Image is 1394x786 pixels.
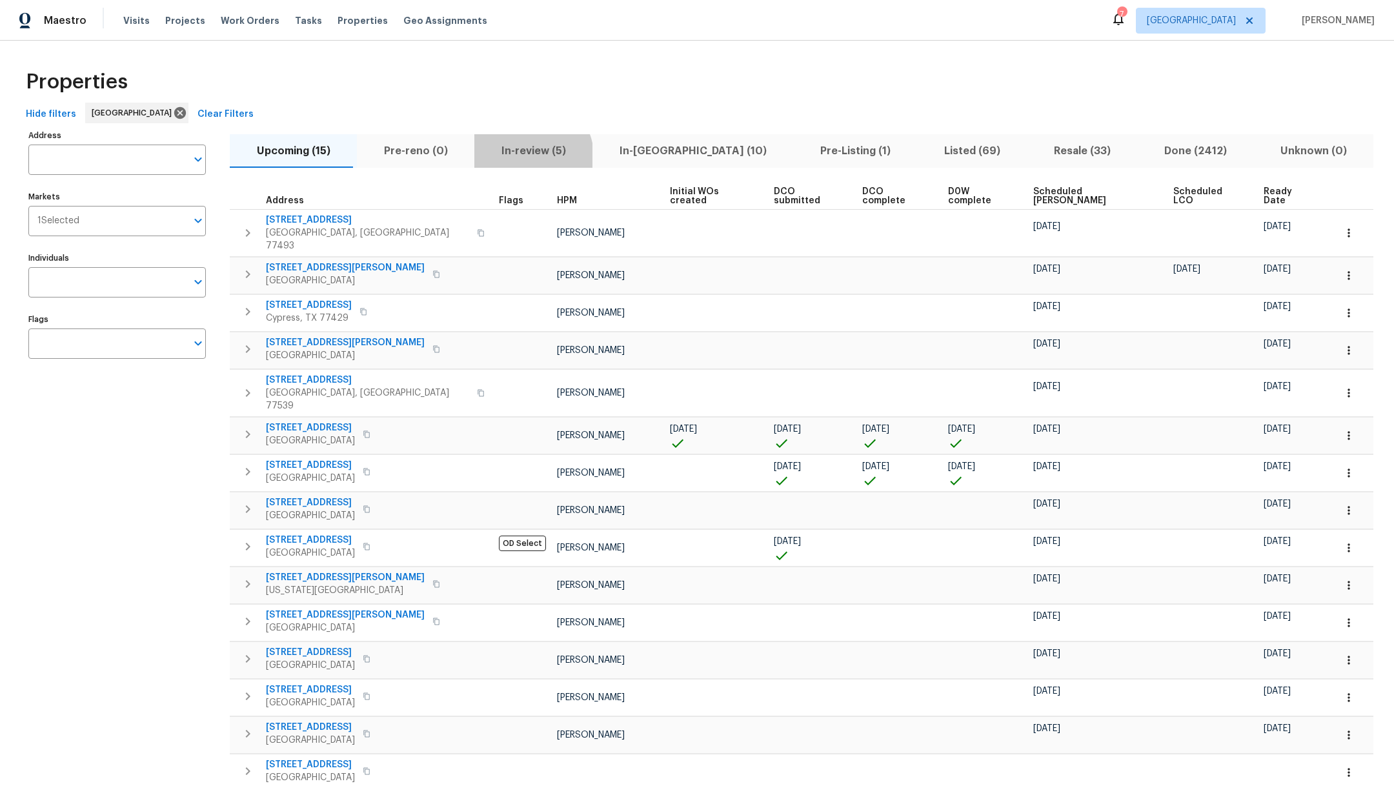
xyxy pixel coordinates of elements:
[557,431,625,440] span: [PERSON_NAME]
[266,496,355,509] span: [STREET_ADDRESS]
[266,609,425,621] span: [STREET_ADDRESS][PERSON_NAME]
[266,721,355,734] span: [STREET_ADDRESS]
[948,187,1012,205] span: D0W complete
[197,106,254,123] span: Clear Filters
[266,472,355,485] span: [GEOGRAPHIC_DATA]
[1033,302,1060,311] span: [DATE]
[1264,687,1291,696] span: [DATE]
[189,150,207,168] button: Open
[1264,425,1291,434] span: [DATE]
[21,103,81,126] button: Hide filters
[1261,142,1366,160] span: Unknown (0)
[557,196,577,205] span: HPM
[1264,222,1291,231] span: [DATE]
[266,261,425,274] span: [STREET_ADDRESS][PERSON_NAME]
[192,103,259,126] button: Clear Filters
[1297,14,1375,27] span: [PERSON_NAME]
[1033,612,1060,621] span: [DATE]
[1147,14,1236,27] span: [GEOGRAPHIC_DATA]
[1033,574,1060,583] span: [DATE]
[1264,339,1291,348] span: [DATE]
[266,547,355,559] span: [GEOGRAPHIC_DATA]
[862,425,889,434] span: [DATE]
[44,14,86,27] span: Maestro
[266,214,469,227] span: [STREET_ADDRESS]
[266,274,425,287] span: [GEOGRAPHIC_DATA]
[557,618,625,627] span: [PERSON_NAME]
[557,469,625,478] span: [PERSON_NAME]
[670,187,751,205] span: Initial WOs created
[403,14,487,27] span: Geo Assignments
[1033,649,1060,658] span: [DATE]
[557,581,625,590] span: [PERSON_NAME]
[557,543,625,552] span: [PERSON_NAME]
[1264,537,1291,546] span: [DATE]
[28,254,206,262] label: Individuals
[266,509,355,522] span: [GEOGRAPHIC_DATA]
[774,187,841,205] span: DCO submitted
[123,14,150,27] span: Visits
[1264,187,1313,205] span: Ready Date
[266,434,355,447] span: [GEOGRAPHIC_DATA]
[266,621,425,634] span: [GEOGRAPHIC_DATA]
[600,142,785,160] span: In-[GEOGRAPHIC_DATA] (10)
[774,425,801,434] span: [DATE]
[37,216,79,227] span: 1 Selected
[26,106,76,123] span: Hide filters
[92,106,177,119] span: [GEOGRAPHIC_DATA]
[28,193,206,201] label: Markets
[26,76,128,88] span: Properties
[557,693,625,702] span: [PERSON_NAME]
[266,534,355,547] span: [STREET_ADDRESS]
[1033,462,1060,471] span: [DATE]
[1033,265,1060,274] span: [DATE]
[1264,382,1291,391] span: [DATE]
[1264,265,1291,274] span: [DATE]
[1033,339,1060,348] span: [DATE]
[266,387,469,412] span: [GEOGRAPHIC_DATA], [GEOGRAPHIC_DATA] 77539
[925,142,1019,160] span: Listed (69)
[557,506,625,515] span: [PERSON_NAME]
[1033,382,1060,391] span: [DATE]
[1173,265,1200,274] span: [DATE]
[557,308,625,317] span: [PERSON_NAME]
[85,103,188,123] div: [GEOGRAPHIC_DATA]
[266,459,355,472] span: [STREET_ADDRESS]
[266,646,355,659] span: [STREET_ADDRESS]
[266,312,352,325] span: Cypress, TX 77429
[237,142,349,160] span: Upcoming (15)
[266,734,355,747] span: [GEOGRAPHIC_DATA]
[557,656,625,665] span: [PERSON_NAME]
[948,425,975,434] span: [DATE]
[862,462,889,471] span: [DATE]
[1033,222,1060,231] span: [DATE]
[1033,724,1060,733] span: [DATE]
[266,584,425,597] span: [US_STATE][GEOGRAPHIC_DATA]
[557,271,625,280] span: [PERSON_NAME]
[557,346,625,355] span: [PERSON_NAME]
[801,142,909,160] span: Pre-Listing (1)
[1033,187,1151,205] span: Scheduled [PERSON_NAME]
[189,334,207,352] button: Open
[266,659,355,672] span: [GEOGRAPHIC_DATA]
[266,758,355,771] span: [STREET_ADDRESS]
[1173,187,1242,205] span: Scheduled LCO
[482,142,585,160] span: In-review (5)
[338,14,388,27] span: Properties
[365,142,467,160] span: Pre-reno (0)
[266,349,425,362] span: [GEOGRAPHIC_DATA]
[28,132,206,139] label: Address
[189,212,207,230] button: Open
[1264,462,1291,471] span: [DATE]
[557,731,625,740] span: [PERSON_NAME]
[266,374,469,387] span: [STREET_ADDRESS]
[165,14,205,27] span: Projects
[221,14,279,27] span: Work Orders
[862,187,926,205] span: DCO complete
[266,771,355,784] span: [GEOGRAPHIC_DATA]
[774,462,801,471] span: [DATE]
[670,425,697,434] span: [DATE]
[266,421,355,434] span: [STREET_ADDRESS]
[266,299,352,312] span: [STREET_ADDRESS]
[1264,574,1291,583] span: [DATE]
